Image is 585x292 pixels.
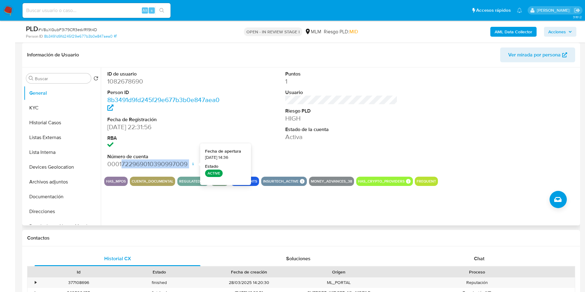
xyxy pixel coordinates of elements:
div: Origen [303,269,375,275]
dt: Usuario [285,89,398,96]
h1: Información de Usuario [27,52,79,58]
dd: 1082678690 [107,77,220,86]
div: Reputación [379,278,575,288]
button: Direcciones [24,204,101,219]
span: Alt [142,7,147,13]
b: PLD [26,24,38,34]
div: finished [119,278,200,288]
strong: Fecha de apertura [205,148,241,154]
span: 3.161.2 [573,14,582,19]
div: 377108696 [38,278,119,288]
dt: ID de usuario [107,71,220,77]
span: Historial CX [104,255,131,262]
a: Salir [574,7,580,14]
button: Documentación [24,189,101,204]
div: • [35,280,36,286]
strong: Estado [205,163,218,170]
span: [DATE] 14:36 [205,154,228,161]
b: AML Data Collector [495,27,532,37]
span: Accesos rápidos [476,7,511,14]
div: Id [43,269,115,275]
span: Chat [474,255,484,262]
span: Acciones [548,27,566,37]
button: Listas Externas [24,130,101,145]
input: Buscar [35,76,89,81]
button: KYC [24,101,101,115]
button: Lista Interna [24,145,101,160]
dd: [DATE] 22:31:56 [107,123,220,131]
dd: Activa [285,133,398,141]
a: Notificaciones [517,8,522,13]
dt: Puntos [285,71,398,77]
p: OPEN - IN REVIEW STAGE I [244,27,302,36]
dt: Riesgo PLD [285,108,398,114]
button: Acciones [544,27,576,37]
p: alan.cervantesmartinez@mercadolibre.com.mx [537,7,572,13]
button: Archivos adjuntos [24,175,101,189]
dt: Estado de la cuenta [285,126,398,133]
button: Historial Casos [24,115,101,130]
button: Ver mirada por persona [500,47,575,62]
span: # V8uXGubF3i79CR3esVR19t4D [38,27,97,33]
a: 8b3491d9fd245f29e677b3b0e847aea0 [107,95,220,113]
dt: Person ID [107,89,220,96]
h1: Contactos [27,235,575,241]
span: s [151,7,153,13]
div: Proceso [384,269,571,275]
button: Restricciones Nuevo Mundo [24,219,101,234]
div: Estado [123,269,196,275]
div: ML_PORTAL [299,278,379,288]
dd: 1 [285,77,398,86]
dt: Fecha de Registración [107,116,220,123]
span: MID [349,28,358,35]
dt: Número de cuenta [107,153,220,160]
button: Volver al orden por defecto [93,76,98,83]
span: Riesgo PLD: [324,28,358,35]
span: Ver mirada por persona [508,47,561,62]
dt: RBA [107,135,220,142]
span: Soluciones [286,255,311,262]
button: AML Data Collector [490,27,537,37]
button: Buscar [29,76,34,81]
p: ACTIVE [205,170,223,177]
b: Person ID [26,34,43,39]
input: Buscar usuario o caso... [23,6,171,14]
div: Fecha de creación [204,269,294,275]
button: search-icon [155,6,168,15]
div: MLM [305,28,321,35]
a: 8b3491d9fd245f29e677b3b0e847aea0 [44,34,117,39]
button: General [24,86,101,101]
button: Devices Geolocation [24,160,101,175]
dd: 0001722969010390997009 [107,160,220,168]
div: 28/03/2025 14:20:30 [200,278,299,288]
dd: HIGH [285,114,398,123]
